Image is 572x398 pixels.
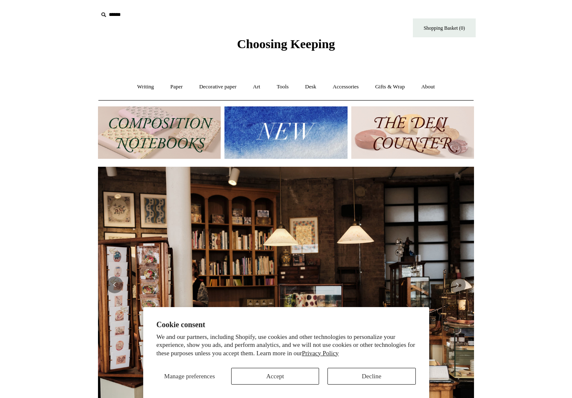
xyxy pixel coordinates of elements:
[98,106,221,159] img: 202302 Composition ledgers.jpg__PID:69722ee6-fa44-49dd-a067-31375e5d54ec
[231,368,319,385] button: Accept
[157,320,416,329] h2: Cookie consent
[192,76,244,98] a: Decorative paper
[413,18,476,37] a: Shopping Basket (0)
[224,106,347,159] img: New.jpg__PID:f73bdf93-380a-4a35-bcfe-7823039498e1
[163,76,191,98] a: Paper
[327,368,415,385] button: Decline
[237,37,335,51] span: Choosing Keeping
[298,76,324,98] a: Desk
[157,368,223,385] button: Manage preferences
[325,76,366,98] a: Accessories
[106,277,123,293] button: Previous
[130,76,162,98] a: Writing
[157,333,416,358] p: We and our partners, including Shopify, use cookies and other technologies to personalize your ex...
[449,277,466,293] button: Next
[302,350,339,357] a: Privacy Policy
[245,76,268,98] a: Art
[237,44,335,49] a: Choosing Keeping
[351,106,474,159] img: The Deli Counter
[269,76,296,98] a: Tools
[368,76,412,98] a: Gifts & Wrap
[414,76,443,98] a: About
[164,373,215,380] span: Manage preferences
